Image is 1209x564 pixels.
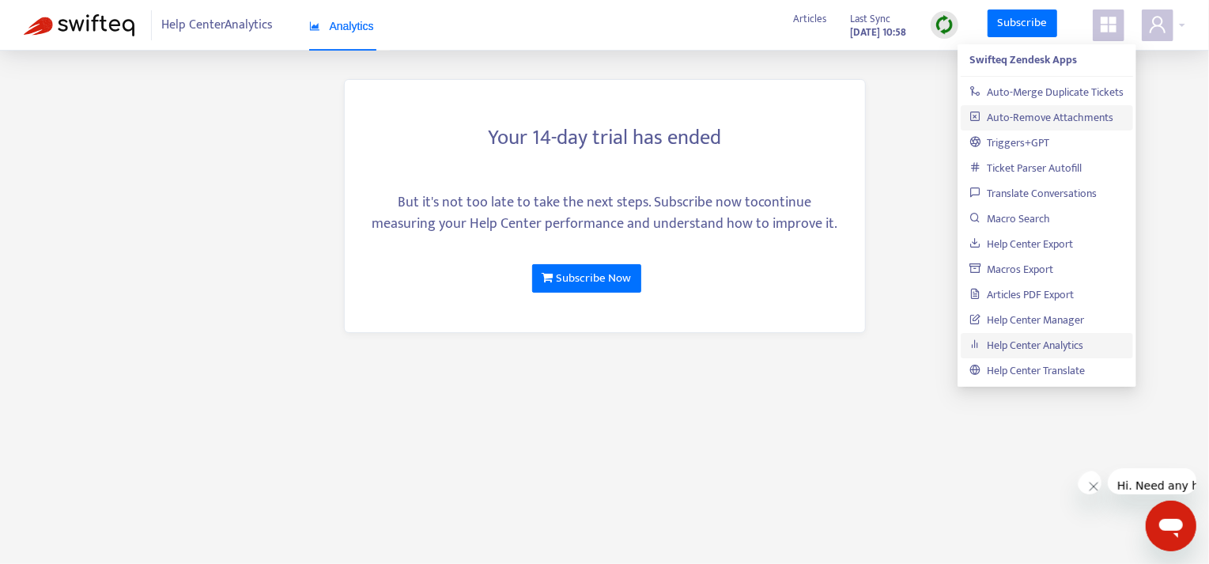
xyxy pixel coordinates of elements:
[24,14,134,36] img: Swifteq
[309,21,320,32] span: area-chart
[970,311,1085,329] a: Help Center Manager
[970,235,1074,253] a: Help Center Export
[970,184,1098,203] a: Translate Conversations
[1146,501,1196,551] iframe: Button to launch messaging window
[1108,468,1196,494] iframe: Message from company
[970,260,1054,278] a: Macros Export
[970,108,1114,127] a: Auto-Remove Attachments
[935,15,954,35] img: sync.dc5367851b00ba804db3.png
[1099,15,1118,34] span: appstore
[970,210,1051,228] a: Macro Search
[851,24,907,41] strong: [DATE] 10:58
[970,286,1075,304] a: Articles PDF Export
[309,20,374,32] span: Analytics
[970,336,1084,354] a: Help Center Analytics
[162,10,274,40] span: Help Center Analytics
[368,192,841,235] div: But it's not too late to take the next steps. Subscribe now to continue measuring your Help Cente...
[794,10,827,28] span: Articles
[532,264,640,293] a: Subscribe Now
[9,11,114,24] span: Hi. Need any help?
[970,134,1050,152] a: Triggers+GPT
[970,83,1124,101] a: Auto-Merge Duplicate Tickets
[1148,15,1167,34] span: user
[368,126,841,151] h3: Your 14-day trial has ended
[970,361,1086,380] a: Help Center Translate
[988,9,1057,38] a: Subscribe
[970,51,1078,69] strong: Swifteq Zendesk Apps
[1078,471,1101,494] iframe: Close message
[851,10,891,28] span: Last Sync
[970,159,1082,177] a: Ticket Parser Autofill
